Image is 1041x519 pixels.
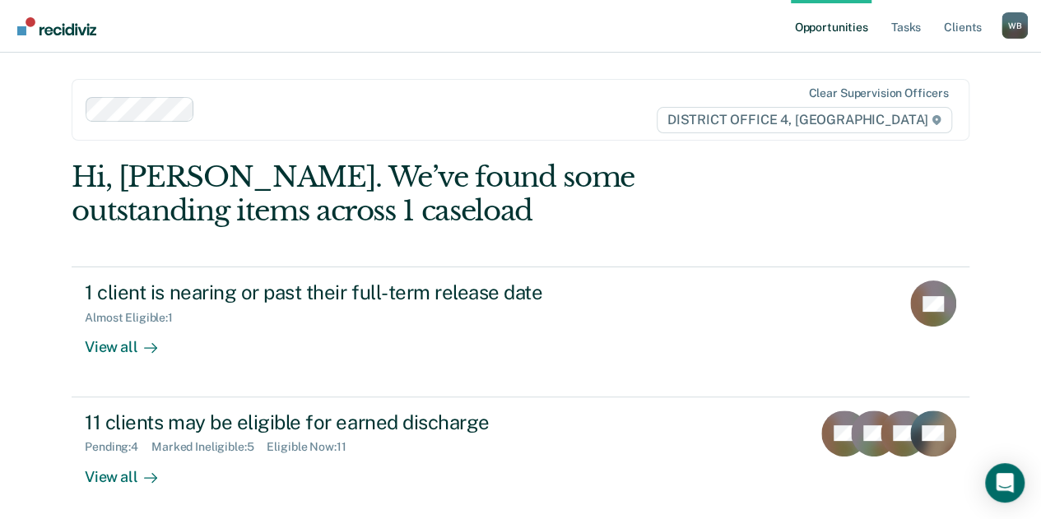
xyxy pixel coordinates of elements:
[85,410,662,434] div: 11 clients may be eligible for earned discharge
[85,280,662,304] div: 1 client is nearing or past their full-term release date
[85,311,186,325] div: Almost Eligible : 1
[72,160,789,228] div: Hi, [PERSON_NAME]. We’ve found some outstanding items across 1 caseload
[267,440,359,454] div: Eligible Now : 11
[1001,12,1028,39] div: W B
[808,86,948,100] div: Clear supervision officers
[1001,12,1028,39] button: Profile dropdown button
[72,266,969,396] a: 1 client is nearing or past their full-term release dateAlmost Eligible:1View all
[85,440,151,454] div: Pending : 4
[151,440,267,454] div: Marked Ineligible : 5
[85,454,177,486] div: View all
[17,17,96,35] img: Recidiviz
[985,463,1025,503] div: Open Intercom Messenger
[85,325,177,357] div: View all
[657,107,952,133] span: DISTRICT OFFICE 4, [GEOGRAPHIC_DATA]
